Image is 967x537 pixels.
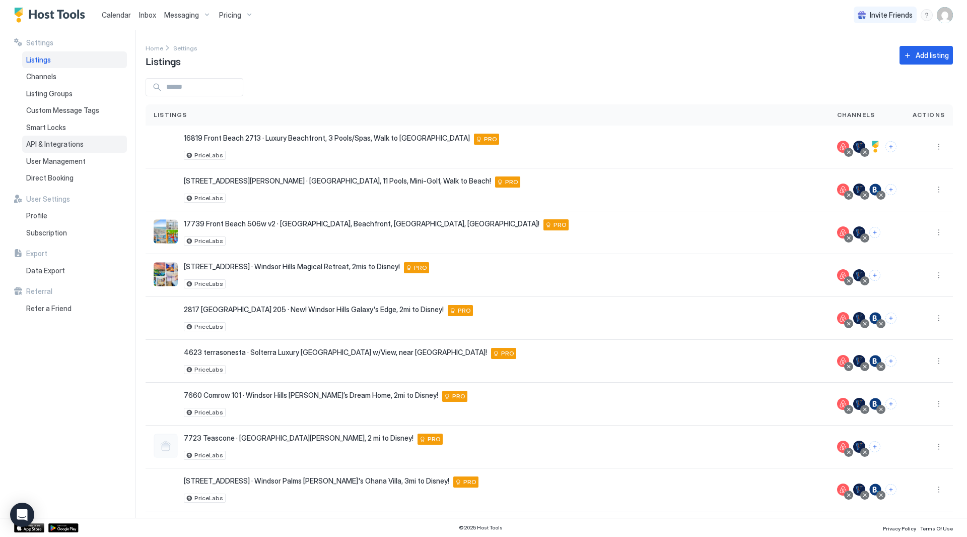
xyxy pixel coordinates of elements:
button: Connect channels [869,441,880,452]
span: 7660 Comrow 101 · Windsor Hills [PERSON_NAME]’s Dream Home, 2mi to Disney! [184,391,438,400]
span: Settings [173,44,197,52]
span: Terms Of Use [920,525,953,531]
span: Subscription [26,228,67,237]
span: Listings [146,53,181,68]
span: Refer a Friend [26,304,72,313]
a: Subscription [22,224,127,242]
button: Connect channels [885,484,896,495]
div: menu [933,398,945,410]
span: Export [26,249,47,258]
input: Input Field [162,79,243,96]
span: [STREET_ADDRESS] · Windsor Hills Magical Retreat, 2mis to Disney! [184,262,400,271]
span: PRO [501,349,514,358]
button: More options [933,441,945,453]
span: Direct Booking [26,173,74,183]
div: listing image [154,348,178,372]
button: More options [933,484,945,496]
a: Refer a Friend [22,300,127,317]
button: More options [933,398,945,410]
a: Google Play Store [48,523,79,532]
span: PRO [554,220,567,229]
div: listing image [154,262,178,286]
button: Connect channels [885,313,896,324]
button: Connect channels [885,398,896,409]
button: More options [933,141,945,153]
span: 7723 Teascone · [GEOGRAPHIC_DATA][PERSON_NAME], 2 mi to Disney! [184,434,413,443]
span: PRO [463,478,476,487]
a: Profile [22,207,127,224]
span: Smart Locks [26,123,66,132]
span: Custom Message Tags [26,106,99,115]
div: Open Intercom Messenger [10,503,34,527]
a: Data Export [22,262,127,279]
div: listing image [154,176,178,201]
span: Channels [26,72,56,81]
span: Calendar [102,11,131,19]
button: More options [933,184,945,196]
span: Listings [154,110,187,120]
button: Add listing [900,46,953,65]
span: PRO [428,435,441,444]
a: Smart Locks [22,119,127,136]
a: Terms Of Use [920,522,953,533]
div: listing image [154,219,178,244]
button: More options [933,269,945,281]
div: menu [933,355,945,367]
div: Breadcrumb [146,42,163,53]
span: Profile [26,211,47,220]
a: Direct Booking [22,169,127,187]
span: Home [146,44,163,52]
div: menu [933,184,945,196]
span: PRO [505,177,518,187]
a: Listing Groups [22,85,127,102]
button: Connect channels [869,227,880,238]
span: API & Integrations [26,140,84,149]
span: 2817 [GEOGRAPHIC_DATA] 205 · New! Windsor Hills Galaxy's Edge, 2mi to Disney! [184,305,444,314]
span: Pricing [219,11,241,20]
div: menu [933,441,945,453]
div: menu [933,312,945,324]
div: User profile [937,7,953,23]
a: Listings [22,51,127,69]
a: Inbox [139,10,156,20]
span: [STREET_ADDRESS] · Windsor Palms [PERSON_NAME]'s Ohana Villa, 3mi to Disney! [184,476,449,486]
a: User Management [22,153,127,170]
div: listing image [154,305,178,329]
span: Invite Friends [870,11,913,20]
span: © 2025 Host Tools [459,524,503,531]
span: PRO [484,135,497,144]
div: menu [921,9,933,21]
span: Actions [913,110,945,120]
a: API & Integrations [22,136,127,153]
div: Breadcrumb [173,42,197,53]
span: PRO [414,263,427,272]
span: User Management [26,157,86,166]
div: menu [933,269,945,281]
div: Add listing [916,50,949,61]
button: More options [933,226,945,238]
span: Listings [26,55,51,65]
span: PRO [452,392,465,401]
span: PRO [458,306,471,315]
a: Settings [173,42,197,53]
a: App Store [14,523,44,532]
span: [STREET_ADDRESS][PERSON_NAME] · [GEOGRAPHIC_DATA], 11 Pools, Mini-Golf, Walk to Beach! [184,176,491,186]
button: More options [933,355,945,367]
span: Settings [26,38,53,47]
span: Listing Groups [26,89,73,98]
div: menu [933,484,945,496]
span: 17739 Front Beach 506w v2 · [GEOGRAPHIC_DATA], Beachfront, [GEOGRAPHIC_DATA], [GEOGRAPHIC_DATA]! [184,219,539,228]
div: listing image [154,391,178,415]
button: Connect channels [869,270,880,281]
span: User Settings [26,195,70,204]
span: 16819 Front Beach 2713 · Luxury Beachfront, 3 Pools/Spas, Walk to [GEOGRAPHIC_DATA] [184,134,470,143]
div: menu [933,141,945,153]
span: Inbox [139,11,156,19]
a: Privacy Policy [883,522,916,533]
span: Data Export [26,266,65,275]
div: listing image [154,476,178,501]
div: Host Tools Logo [14,8,90,23]
div: menu [933,226,945,238]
